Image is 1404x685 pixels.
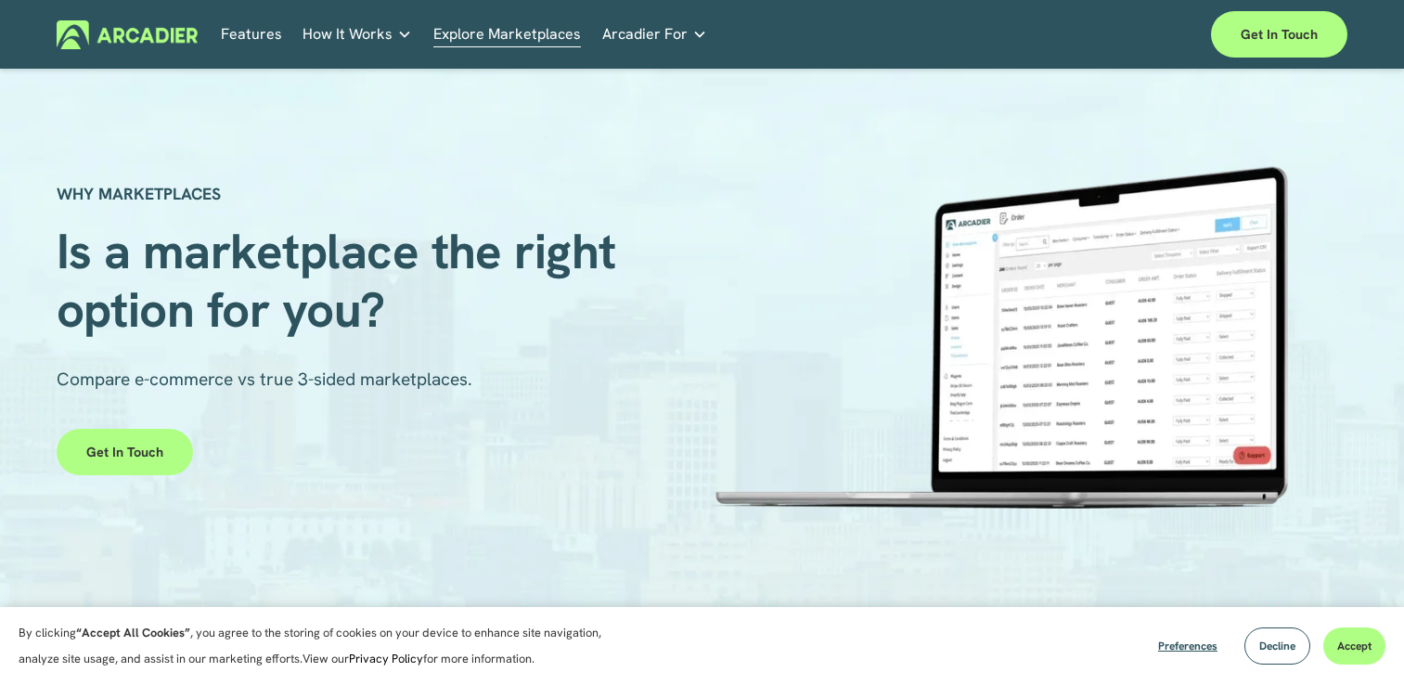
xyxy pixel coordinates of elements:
[602,21,688,47] span: Arcadier For
[57,429,193,475] a: Get in touch
[1323,627,1385,665] button: Accept
[57,219,629,341] span: Is a marketplace the right option for you?
[303,20,412,49] a: folder dropdown
[349,651,423,666] a: Privacy Policy
[1144,627,1231,665] button: Preferences
[57,20,199,49] img: Arcadier
[303,21,393,47] span: How It Works
[19,620,622,672] p: By clicking , you agree to the storing of cookies on your device to enhance site navigation, anal...
[433,20,581,49] a: Explore Marketplaces
[1244,627,1310,665] button: Decline
[1337,639,1372,653] span: Accept
[1158,639,1217,653] span: Preferences
[1259,639,1295,653] span: Decline
[1211,11,1347,58] a: Get in touch
[76,625,190,640] strong: “Accept All Cookies”
[57,183,221,204] strong: WHY MARKETPLACES
[602,20,707,49] a: folder dropdown
[221,20,282,49] a: Features
[57,368,472,391] span: Compare e-commerce vs true 3-sided marketplaces.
